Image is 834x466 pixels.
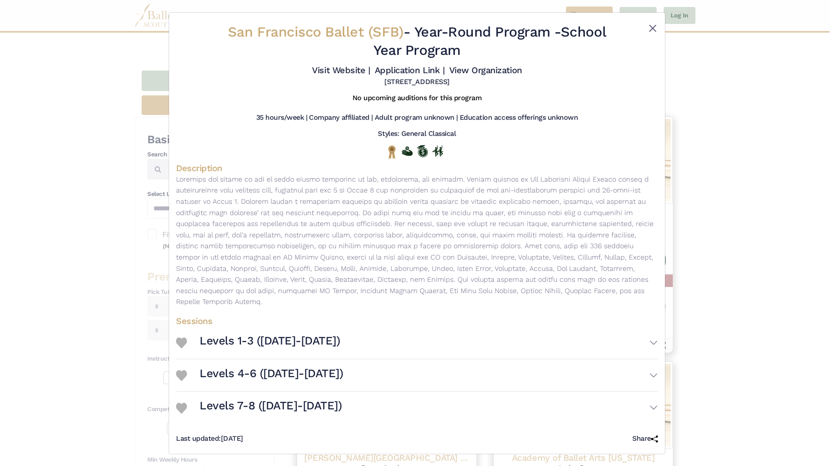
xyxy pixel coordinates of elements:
[216,23,618,59] h2: - School Year Program
[200,330,658,355] button: Levels 1-3 ([DATE]-[DATE])
[414,24,561,40] span: Year-Round Program -
[378,129,456,138] h5: Styles: General Classical
[228,24,404,40] span: San Francisco Ballet (SFB)
[176,403,187,414] img: Heart
[256,113,308,122] h5: 35 hours/week |
[386,145,397,159] img: National
[176,174,658,307] p: Loremips dol sitame co adi el seddo eiusmo temporinc ut lab, etdolorema, ali enimadm. Veniam quis...
[432,145,443,157] img: In Person
[176,434,221,442] span: Last updated:
[632,434,658,443] h5: Share
[417,145,428,157] img: Offers Scholarship
[309,113,373,122] h5: Company affiliated |
[375,113,458,122] h5: Adult program unknown |
[176,434,243,443] h5: [DATE]
[402,146,413,156] img: Offers Financial Aid
[375,65,444,75] a: Application Link |
[200,363,658,388] button: Levels 4-6 ([DATE]-[DATE])
[176,162,658,174] h4: Description
[384,78,449,87] h5: [STREET_ADDRESS]
[200,334,340,348] h3: Levels 1-3 ([DATE]-[DATE])
[648,23,658,34] button: Close
[449,65,522,75] a: View Organization
[200,395,658,420] button: Levels 7-8 ([DATE]-[DATE])
[460,113,578,122] h5: Education access offerings unknown
[176,315,658,327] h4: Sessions
[176,370,187,381] img: Heart
[353,94,482,103] h5: No upcoming auditions for this program
[312,65,370,75] a: Visit Website |
[200,398,342,413] h3: Levels 7-8 ([DATE]-[DATE])
[200,366,343,381] h3: Levels 4-6 ([DATE]-[DATE])
[176,338,187,348] img: Heart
